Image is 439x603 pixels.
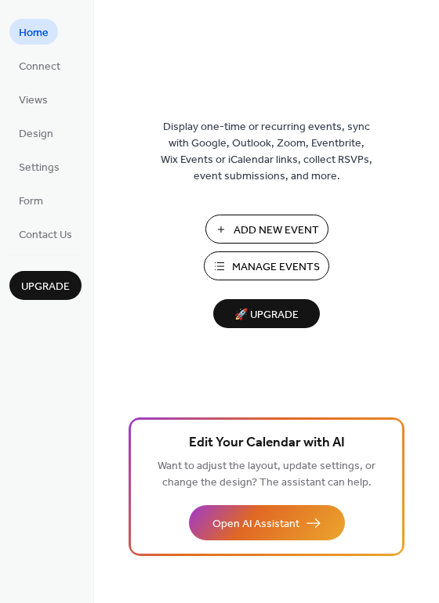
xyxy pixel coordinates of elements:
[205,215,328,244] button: Add New Event
[232,259,320,276] span: Manage Events
[9,86,57,112] a: Views
[158,456,376,493] span: Want to adjust the layout, update settings, or change the design? The assistant can help.
[19,160,60,176] span: Settings
[9,52,70,78] a: Connect
[234,222,319,239] span: Add New Event
[19,126,53,143] span: Design
[9,271,82,300] button: Upgrade
[19,92,48,109] span: Views
[21,279,70,295] span: Upgrade
[19,193,43,210] span: Form
[223,305,310,326] span: 🚀 Upgrade
[9,153,69,179] a: Settings
[19,227,72,244] span: Contact Us
[213,299,320,328] button: 🚀 Upgrade
[161,119,372,185] span: Display one-time or recurring events, sync with Google, Outlook, Zoom, Eventbrite, Wix Events or ...
[19,59,60,75] span: Connect
[19,25,49,42] span: Home
[9,187,53,213] a: Form
[9,120,63,146] a: Design
[212,516,299,533] span: Open AI Assistant
[189,432,345,454] span: Edit Your Calendar with AI
[9,221,82,247] a: Contact Us
[9,19,58,45] a: Home
[189,505,345,540] button: Open AI Assistant
[204,251,329,280] button: Manage Events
